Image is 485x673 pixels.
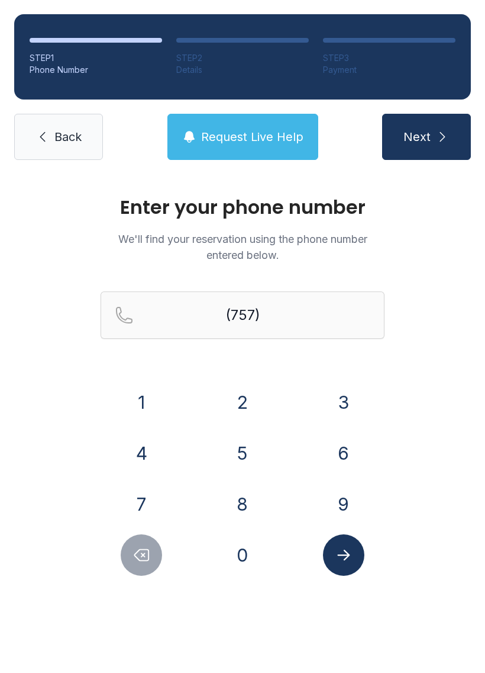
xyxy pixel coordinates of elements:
span: Next [403,129,431,145]
button: 2 [222,382,263,423]
button: 0 [222,534,263,576]
input: Reservation phone number [101,291,384,339]
span: Back [54,129,82,145]
button: Submit lookup form [323,534,364,576]
div: STEP 2 [176,52,309,64]
button: 6 [323,432,364,474]
button: 3 [323,382,364,423]
button: 4 [121,432,162,474]
button: 1 [121,382,162,423]
div: Phone Number [30,64,162,76]
span: Request Live Help [201,129,303,145]
button: Delete number [121,534,162,576]
p: We'll find your reservation using the phone number entered below. [101,231,384,263]
div: STEP 3 [323,52,455,64]
button: 9 [323,483,364,525]
h1: Enter your phone number [101,198,384,217]
div: Details [176,64,309,76]
button: 5 [222,432,263,474]
button: 8 [222,483,263,525]
div: STEP 1 [30,52,162,64]
button: 7 [121,483,162,525]
div: Payment [323,64,455,76]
